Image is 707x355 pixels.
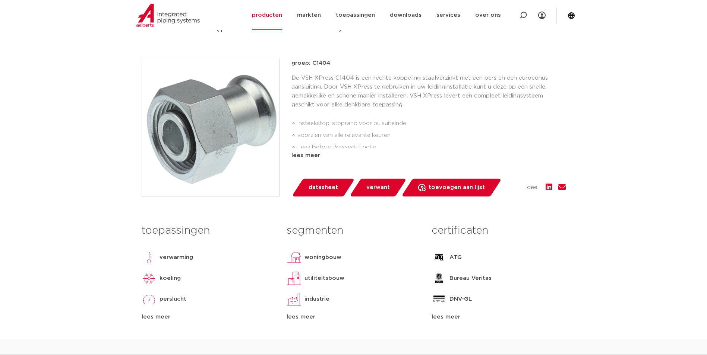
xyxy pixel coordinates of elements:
a: datasheet [291,179,355,196]
h3: certificaten [432,223,565,238]
img: koeling [142,271,157,286]
img: Product Image for VSH XPress Staalverzinkt overgang euroconus (press x euroconus) [142,59,279,196]
h3: toepassingen [142,223,275,238]
div: lees meer [287,313,420,322]
img: ATG [432,250,446,265]
img: perslucht [142,292,157,307]
li: voorzien van alle relevante keuren [297,129,566,141]
div: lees meer [291,151,566,160]
li: Leak Before Pressed-functie [297,141,566,153]
img: Bureau Veritas [432,271,446,286]
p: perslucht [160,295,186,304]
img: verwarming [142,250,157,265]
p: ATG [449,253,462,262]
a: verwant [349,179,407,196]
li: insteekstop: stoprand voor buisuiteinde [297,118,566,129]
p: industrie [304,295,329,304]
p: De VSH XPress C1404 is een rechte koppeling staalverzinkt met een pers en een euroconus aansluiti... [291,74,566,109]
span: deel: [527,183,540,192]
p: verwarming [160,253,193,262]
p: koeling [160,274,181,283]
p: DNV-GL [449,295,472,304]
div: lees meer [142,313,275,322]
img: industrie [287,292,302,307]
span: toevoegen aan lijst [429,182,485,194]
span: verwant [366,182,390,194]
img: woningbouw [287,250,302,265]
span: datasheet [309,182,338,194]
h3: segmenten [287,223,420,238]
p: utiliteitsbouw [304,274,344,283]
p: woningbouw [304,253,341,262]
img: utiliteitsbouw [287,271,302,286]
p: Bureau Veritas [449,274,492,283]
p: groep: C1404 [291,59,566,68]
img: DNV-GL [432,292,446,307]
div: lees meer [432,313,565,322]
